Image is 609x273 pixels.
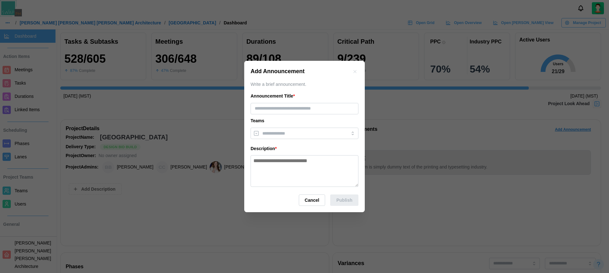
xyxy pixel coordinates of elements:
[299,194,325,206] button: Cancel
[305,195,319,206] span: Cancel
[251,145,358,152] div: Description
[251,117,358,124] div: Teams
[251,81,358,88] div: Write a brief announcement.
[251,67,304,76] div: Add Announcement
[251,93,358,100] div: Announcement Title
